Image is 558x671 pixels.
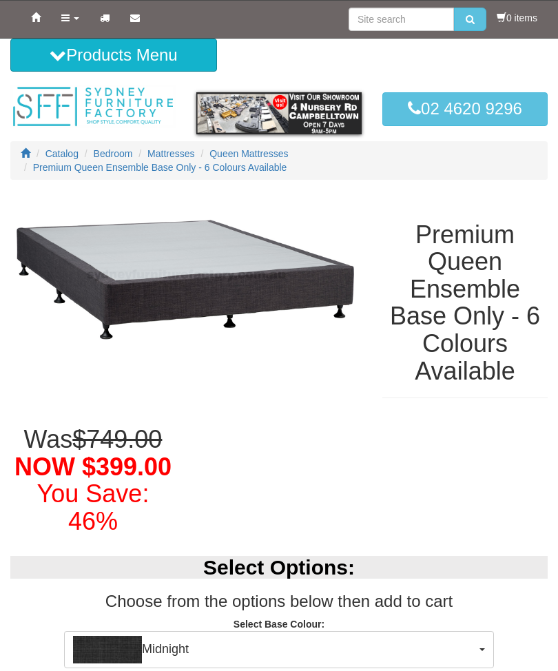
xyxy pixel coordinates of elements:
[497,11,537,25] li: 0 items
[10,85,176,128] img: Sydney Furniture Factory
[349,8,454,31] input: Site search
[382,92,548,125] a: 02 4620 9296
[203,556,355,579] b: Select Options:
[234,619,324,630] strong: Select Base Colour:
[94,148,133,159] a: Bedroom
[72,425,162,453] del: $749.00
[33,162,287,173] a: Premium Queen Ensemble Base Only - 6 Colours Available
[10,39,217,72] button: Products Menu
[45,148,79,159] a: Catalog
[10,592,548,610] h3: Choose from the options below then add to cart
[73,636,142,663] img: Midnight
[73,636,476,663] span: Midnight
[209,148,288,159] a: Queen Mattresses
[64,631,494,668] button: MidnightMidnight
[196,92,362,134] img: showroom.gif
[14,453,172,481] span: NOW $399.00
[10,426,176,535] h1: Was
[147,148,194,159] a: Mattresses
[37,479,149,535] font: You Save: 46%
[382,221,548,385] h1: Premium Queen Ensemble Base Only - 6 Colours Available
